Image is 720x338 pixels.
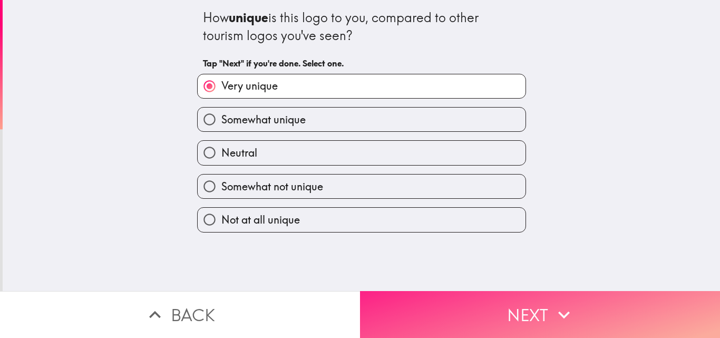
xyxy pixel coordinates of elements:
[198,108,526,131] button: Somewhat unique
[198,141,526,165] button: Neutral
[221,146,257,160] span: Neutral
[229,9,268,25] b: unique
[198,175,526,198] button: Somewhat not unique
[360,291,720,338] button: Next
[221,112,306,127] span: Somewhat unique
[221,179,323,194] span: Somewhat not unique
[203,9,520,44] div: How is this logo to you, compared to other tourism logos you've seen?
[198,74,526,98] button: Very unique
[203,57,520,69] h6: Tap "Next" if you're done. Select one.
[198,208,526,231] button: Not at all unique
[221,213,300,227] span: Not at all unique
[221,79,278,93] span: Very unique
